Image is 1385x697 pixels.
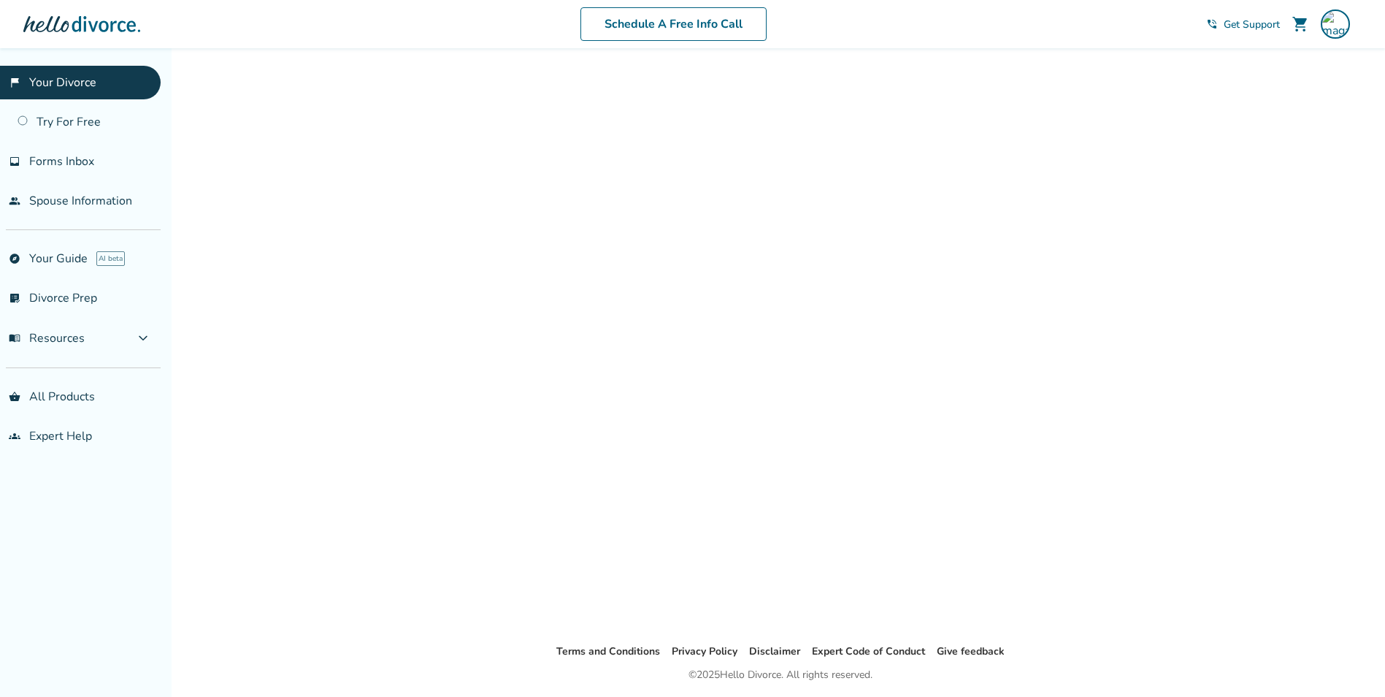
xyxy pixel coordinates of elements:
span: menu_book [9,332,20,344]
a: Expert Code of Conduct [812,644,925,658]
li: Give feedback [937,643,1005,660]
span: shopping_cart [1292,15,1309,33]
span: expand_more [134,330,152,347]
img: magaly.adi@gmail.com [1321,9,1350,39]
div: © 2025 Hello Divorce. All rights reserved. [688,666,872,684]
a: phone_in_talkGet Support [1206,18,1280,31]
a: Schedule A Free Info Call [580,7,767,41]
span: flag_2 [9,77,20,88]
span: list_alt_check [9,292,20,304]
span: Resources [9,330,85,346]
span: explore [9,253,20,264]
span: inbox [9,156,20,167]
a: Terms and Conditions [556,644,660,658]
span: people [9,195,20,207]
span: AI beta [96,251,125,266]
span: Get Support [1224,18,1280,31]
span: phone_in_talk [1206,18,1218,30]
a: Privacy Policy [672,644,737,658]
span: shopping_basket [9,391,20,403]
span: groups [9,430,20,442]
span: Forms Inbox [29,153,94,170]
li: Disclaimer [749,643,800,660]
